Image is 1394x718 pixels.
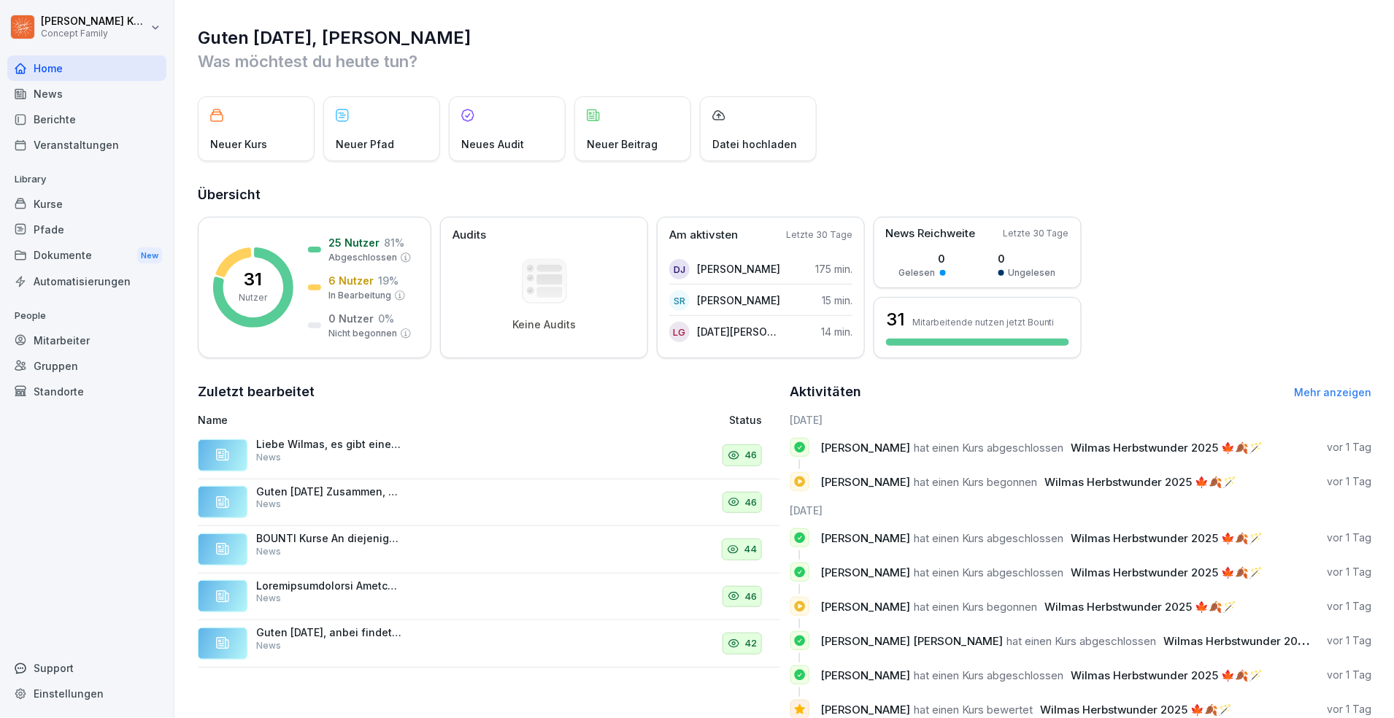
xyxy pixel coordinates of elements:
a: BOUNTI Kurse An diejenigen die es betrifft: Bitte macht eure Kurse fertig!!! [PERSON_NAME]News44 [198,526,780,574]
span: hat einen Kurs abgeschlossen [914,531,1064,545]
h2: Übersicht [198,185,1372,205]
p: Guten [DATE] Zusammen, ab [DATE] haben wir in der Kinderkarte auch Kinder Pancakes 🤩 Das sind ein... [256,485,402,498]
a: Mitarbeiter [7,328,166,353]
div: Dokumente [7,242,166,269]
span: [PERSON_NAME] [821,703,911,717]
p: Guten [DATE], anbei findet ihr nun das Aktionsbriefing zum Frühlingserwachen :-) Liebe Grüße [PER... [256,626,402,639]
p: 46 [744,590,757,604]
span: hat einen Kurs bewertet [914,703,1033,717]
p: 15 min. [822,293,852,308]
p: News [256,592,281,605]
span: Wilmas Herbstwunder 2025 🍁🍂🪄 [1164,634,1356,648]
span: hat einen Kurs abgeschlossen [914,668,1064,682]
p: 25 Nutzer [328,235,380,250]
div: Support [7,655,166,681]
p: BOUNTI Kurse An diejenigen die es betrifft: Bitte macht eure Kurse fertig!!! [PERSON_NAME] [256,532,402,545]
p: Mitarbeitende nutzen jetzt Bounti [912,317,1055,328]
p: Gelesen [899,266,936,279]
p: 0 [998,251,1056,266]
p: Library [7,168,166,191]
p: News [256,545,281,558]
div: New [137,247,162,264]
span: Wilmas Herbstwunder 2025 🍁🍂🪄 [1045,600,1237,614]
p: Keine Audits [512,318,576,331]
p: Neuer Beitrag [587,136,658,152]
p: 0 % [378,311,394,326]
p: Concept Family [41,28,147,39]
span: [PERSON_NAME] [821,600,911,614]
div: SR [669,290,690,311]
a: Automatisierungen [7,269,166,294]
h2: Aktivitäten [790,382,862,402]
p: 31 [244,271,263,288]
p: 0 [899,251,946,266]
p: [PERSON_NAME] [697,293,780,308]
span: hat einen Kurs begonnen [914,600,1038,614]
h6: [DATE] [790,503,1373,518]
span: hat einen Kurs begonnen [914,475,1038,489]
h6: [DATE] [790,412,1373,428]
p: vor 1 Tag [1328,599,1372,614]
span: [PERSON_NAME] [821,441,911,455]
span: Wilmas Herbstwunder 2025 🍁🍂🪄 [1071,531,1263,545]
h3: 31 [886,307,905,332]
span: [PERSON_NAME] [821,668,911,682]
p: Name [198,412,563,428]
p: 44 [744,542,757,557]
p: Abgeschlossen [328,251,397,264]
p: In Bearbeitung [328,289,391,302]
p: 175 min. [815,261,852,277]
a: Liebe Wilmas, es gibt eine neue NEWS Funktion in Bounti, die die Kommunikation verbessern soll. I... [198,432,780,479]
span: [PERSON_NAME] [821,531,911,545]
p: Neuer Kurs [210,136,267,152]
p: Audits [453,227,486,244]
a: Kurse [7,191,166,217]
p: News [256,639,281,652]
p: Letzte 30 Tage [1003,227,1069,240]
p: People [7,304,166,328]
a: Veranstaltungen [7,132,166,158]
a: Guten [DATE] Zusammen, ab [DATE] haben wir in der Kinderkarte auch Kinder Pancakes 🤩 Das sind ein... [198,479,780,527]
a: Gruppen [7,353,166,379]
h1: Guten [DATE], [PERSON_NAME] [198,26,1372,50]
p: vor 1 Tag [1328,565,1372,579]
p: [DATE][PERSON_NAME] [697,324,781,339]
p: vor 1 Tag [1328,633,1372,648]
a: Berichte [7,107,166,132]
p: 0 Nutzer [328,311,374,326]
a: DokumenteNew [7,242,166,269]
p: News Reichweite [885,225,975,242]
p: Nutzer [239,291,268,304]
p: [PERSON_NAME] Knittel [41,15,147,28]
a: Guten [DATE], anbei findet ihr nun das Aktionsbriefing zum Frühlingserwachen :-) Liebe Grüße [PER... [198,620,780,668]
p: 14 min. [821,324,852,339]
p: News [256,498,281,511]
p: vor 1 Tag [1328,668,1372,682]
p: 46 [744,448,757,463]
div: LG [669,322,690,342]
p: Status [729,412,762,428]
p: News [256,451,281,464]
p: Was möchtest du heute tun? [198,50,1372,73]
div: Einstellungen [7,681,166,706]
div: DJ [669,259,690,279]
h2: Zuletzt bearbeitet [198,382,780,402]
a: Standorte [7,379,166,404]
a: Mehr anzeigen [1295,386,1372,398]
span: hat einen Kurs abgeschlossen [914,441,1064,455]
div: Pfade [7,217,166,242]
span: Wilmas Herbstwunder 2025 🍁🍂🪄 [1071,668,1263,682]
p: vor 1 Tag [1328,474,1372,489]
p: Ungelesen [1009,266,1056,279]
span: [PERSON_NAME] [821,565,911,579]
p: vor 1 Tag [1328,440,1372,455]
p: 19 % [378,273,398,288]
p: Neues Audit [461,136,524,152]
p: 6 Nutzer [328,273,374,288]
